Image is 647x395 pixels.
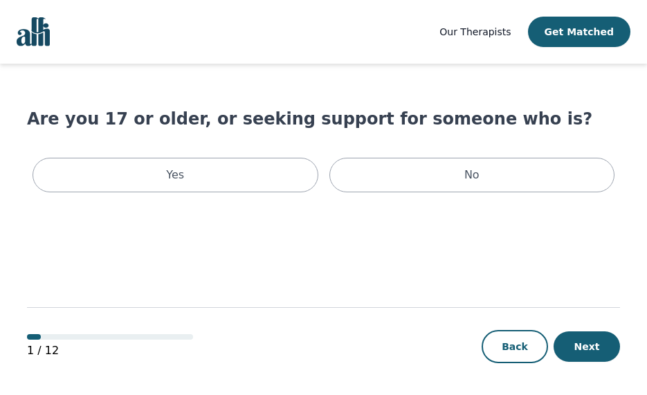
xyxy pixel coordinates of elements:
[439,24,511,40] a: Our Therapists
[464,167,480,183] p: No
[27,342,193,359] p: 1 / 12
[482,330,548,363] button: Back
[554,331,620,362] button: Next
[166,167,184,183] p: Yes
[439,26,511,37] span: Our Therapists
[17,17,50,46] img: alli logo
[27,108,620,130] h1: Are you 17 or older, or seeking support for someone who is?
[528,17,630,47] button: Get Matched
